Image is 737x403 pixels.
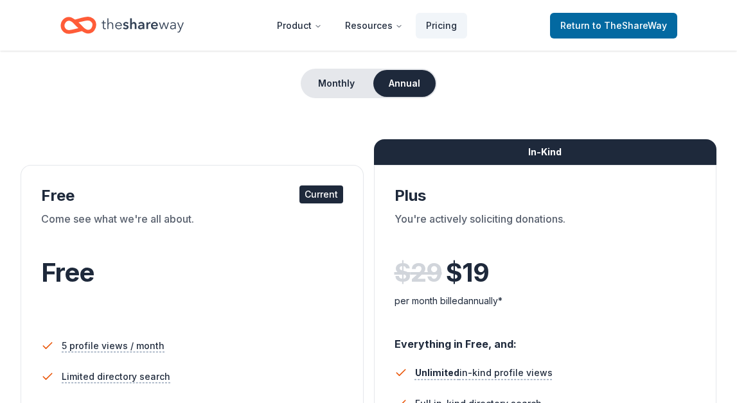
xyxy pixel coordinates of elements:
div: Come see what we're all about. [41,211,343,247]
button: Monthly [302,70,371,97]
span: $ 19 [446,255,489,291]
button: Resources [335,13,413,39]
span: 5 profile views / month [62,338,164,354]
div: In-Kind [374,139,717,165]
a: Home [60,10,184,40]
span: in-kind profile views [415,367,553,378]
button: Product [267,13,332,39]
span: Return [560,18,667,33]
div: Free [41,185,343,206]
div: Current [299,185,343,203]
div: Everything in Free, and: [395,325,697,352]
a: Pricing [416,13,467,39]
div: Plus [395,185,697,206]
span: to TheShareWay [592,20,667,31]
nav: Main [267,10,467,40]
button: Annual [373,70,436,97]
span: Limited directory search [62,369,170,384]
div: per month billed annually* [395,293,697,309]
span: Unlimited [415,367,459,378]
div: You're actively soliciting donations. [395,211,697,247]
a: Returnto TheShareWay [550,13,677,39]
span: Free [41,257,94,288]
